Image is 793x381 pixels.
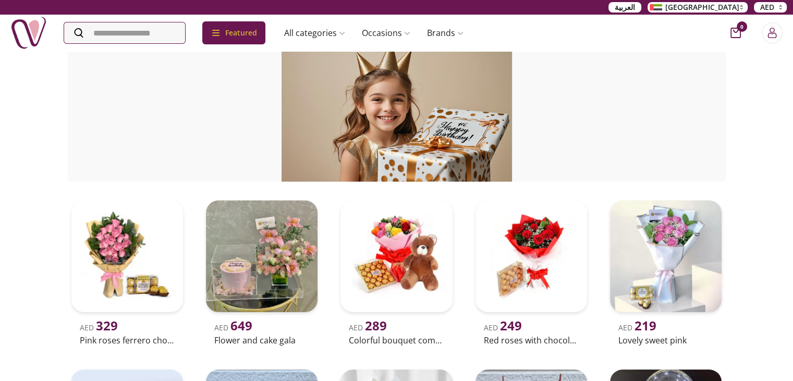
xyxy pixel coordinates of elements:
h2: Colorful bouquet combo gift [349,334,444,347]
h2: Pink roses ferrero chocolate [80,334,175,347]
a: uae-gifts-Colorful Bouquet Combo GiftAED 289Colorful bouquet combo gift [336,196,456,349]
img: Nigwa-uae-gifts [10,15,47,51]
button: cart-button [730,28,741,38]
span: AED [349,323,387,332]
span: 249 [500,317,522,334]
h2: Flower and cake gala [214,334,309,347]
img: uae-gifts-Flower and Cake Gala [206,200,318,312]
span: 649 [230,317,252,334]
button: [GEOGRAPHIC_DATA] [648,2,748,13]
span: 219 [635,317,656,334]
img: Arabic_dztd3n.png [650,4,662,10]
a: uae-gifts-Flower and Cake GalaAED 649Flower and cake gala [202,196,322,349]
span: AED [760,2,774,13]
a: uae-gifts-Lovely Sweet PinkAED 219Lovely sweet pink [606,196,726,349]
h2: Lovely sweet pink [618,334,713,347]
span: AED [80,323,118,332]
img: uae-gifts-Colorful Bouquet Combo Gift [340,200,452,312]
span: 289 [365,317,387,334]
a: All categories [276,22,353,43]
span: [GEOGRAPHIC_DATA] [665,2,739,13]
span: 329 [96,317,118,334]
a: uae-gifts-Red Roses with ChocolateAED 249Red roses with chocolate [471,196,591,349]
input: Search [64,22,185,43]
span: AED [618,323,656,332]
a: uae-gifts-Pink Roses Ferrero ChocolateAED 329Pink roses ferrero chocolate [67,196,187,349]
img: uae-gifts-Pink Roses Ferrero Chocolate [71,200,183,312]
img: uae-gifts-Lovely Sweet Pink [610,200,722,312]
span: العربية [615,2,635,13]
img: uae-gifts-Red Roses with Chocolate [475,200,587,312]
span: 0 [737,21,747,32]
span: AED [214,323,252,332]
a: Occasions [353,22,419,43]
button: AED [754,2,787,13]
div: Featured [202,21,265,44]
span: AED [484,323,522,332]
a: Brands [419,22,472,43]
button: Login [762,22,783,43]
h2: Red roses with chocolate [484,334,579,347]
